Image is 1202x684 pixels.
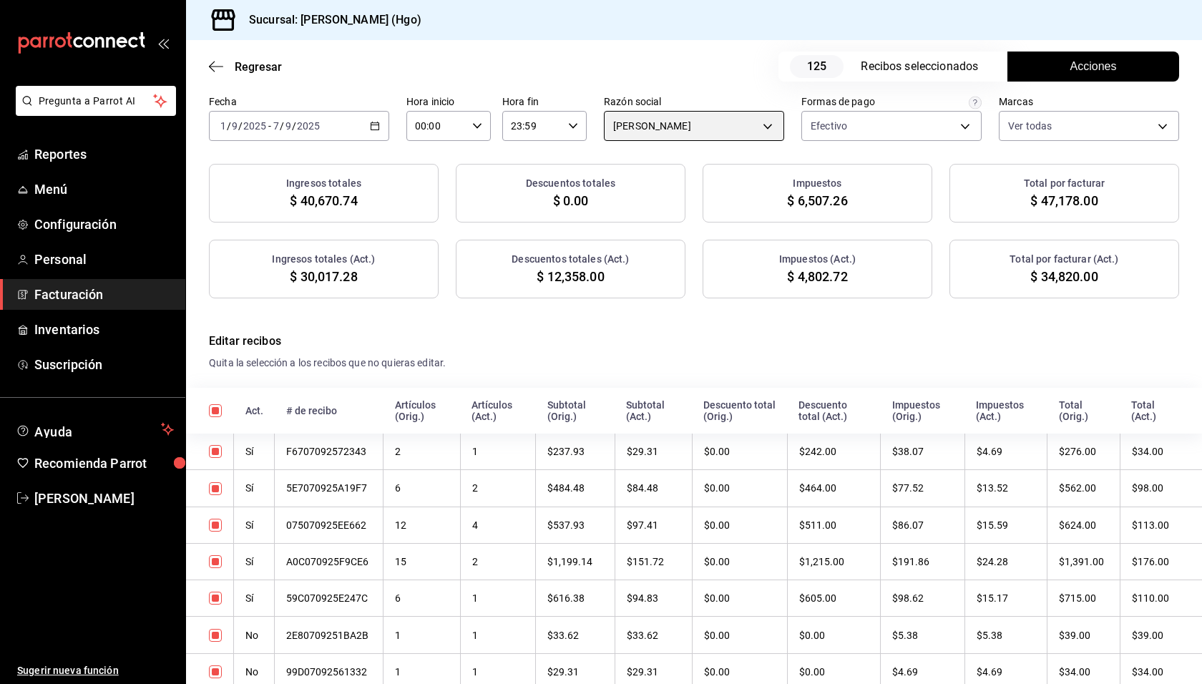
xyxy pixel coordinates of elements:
[17,663,174,678] span: Sugerir nueva función
[526,176,615,191] h3: Descuentos totales
[692,617,787,653] th: $0.00
[999,97,1179,107] label: Marcas
[536,543,615,580] th: $1,199.14
[268,120,271,132] span: -
[383,388,461,434] th: Artículos (Orig.)
[39,94,154,109] span: Pregunta a Parrot AI
[692,543,787,580] th: $0.00
[692,470,787,507] th: $0.00
[1047,388,1120,434] th: Total (Orig.)
[209,97,389,107] label: Fecha
[964,617,1047,653] th: $5.38
[383,580,461,617] th: 6
[220,120,227,132] input: --
[280,120,284,132] span: /
[272,252,375,267] h3: Ingresos totales (Act.)
[615,434,692,470] th: $29.31
[604,97,784,107] label: Razón social
[1047,617,1120,653] th: $39.00
[234,617,275,653] th: No
[615,470,692,507] th: $84.48
[536,388,615,434] th: Subtotal (Orig.)
[234,543,275,580] th: Sí
[787,617,880,653] th: $0.00
[34,250,174,269] span: Personal
[460,434,535,470] th: 1
[383,470,461,507] th: 6
[34,285,174,304] span: Facturación
[969,97,982,109] svg: Solo se mostrarán las órdenes que fueron pagadas exclusivamente con las formas de pago selecciona...
[227,120,231,132] span: /
[275,470,383,507] th: 5E7070925A19F7
[383,507,461,543] th: 12
[692,388,787,434] th: Descuento total (Orig.)
[881,434,965,470] th: $38.07
[275,434,383,470] th: F6707092572343
[231,120,238,132] input: --
[1008,119,1052,133] span: Ver todas
[1010,252,1118,267] h3: Total por facturar (Act.)
[964,580,1047,617] th: $15.17
[34,421,155,438] span: Ayuda
[536,617,615,653] th: $33.62
[692,580,787,617] th: $0.00
[275,617,383,653] th: 2E80709251BA2B
[296,120,321,132] input: ----
[275,580,383,617] th: 59C070925E247C
[1047,470,1120,507] th: $562.00
[460,617,535,653] th: 1
[964,507,1047,543] th: $15.59
[964,434,1047,470] th: $4.69
[615,543,692,580] th: $151.72
[615,507,692,543] th: $97.41
[34,180,174,199] span: Menú
[234,507,275,543] th: Sí
[1007,52,1179,82] button: Acciones
[881,580,965,617] th: $98.62
[292,120,296,132] span: /
[235,60,282,74] span: Regresar
[1030,191,1098,210] span: $ 47,178.00
[793,176,841,191] h3: Impuestos
[779,252,856,267] h3: Impuestos (Act.)
[209,60,282,74] button: Regresar
[964,543,1047,580] th: $24.28
[964,388,1047,434] th: Impuestos (Act.)
[1120,507,1202,543] th: $113.00
[383,617,461,653] th: 1
[692,434,787,470] th: $0.00
[787,470,880,507] th: $464.00
[536,434,615,470] th: $237.93
[615,617,692,653] th: $33.62
[273,120,280,132] input: --
[536,507,615,543] th: $537.93
[460,507,535,543] th: 4
[1120,580,1202,617] th: $110.00
[964,470,1047,507] th: $13.52
[34,355,174,374] span: Suscripción
[536,470,615,507] th: $484.48
[34,145,174,164] span: Reportes
[234,434,275,470] th: Sí
[34,489,174,508] span: [PERSON_NAME]
[209,356,1179,371] h4: Quita la selección a los recibos que no quieras editar.
[787,543,880,580] th: $1,215.00
[10,104,176,119] a: Pregunta a Parrot AI
[34,454,174,473] span: Recomienda Parrot
[290,267,357,286] span: $ 30,017.28
[460,388,535,434] th: Artículos (Act.)
[1120,434,1202,470] th: $34.00
[881,507,965,543] th: $86.07
[460,470,535,507] th: 2
[536,580,615,617] th: $616.38
[238,120,243,132] span: /
[881,470,965,507] th: $77.52
[553,191,589,210] span: $ 0.00
[787,434,880,470] th: $242.00
[1047,434,1120,470] th: $276.00
[383,543,461,580] th: 15
[881,617,965,653] th: $5.38
[234,470,275,507] th: Sí
[460,580,535,617] th: 1
[234,388,275,434] th: Act.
